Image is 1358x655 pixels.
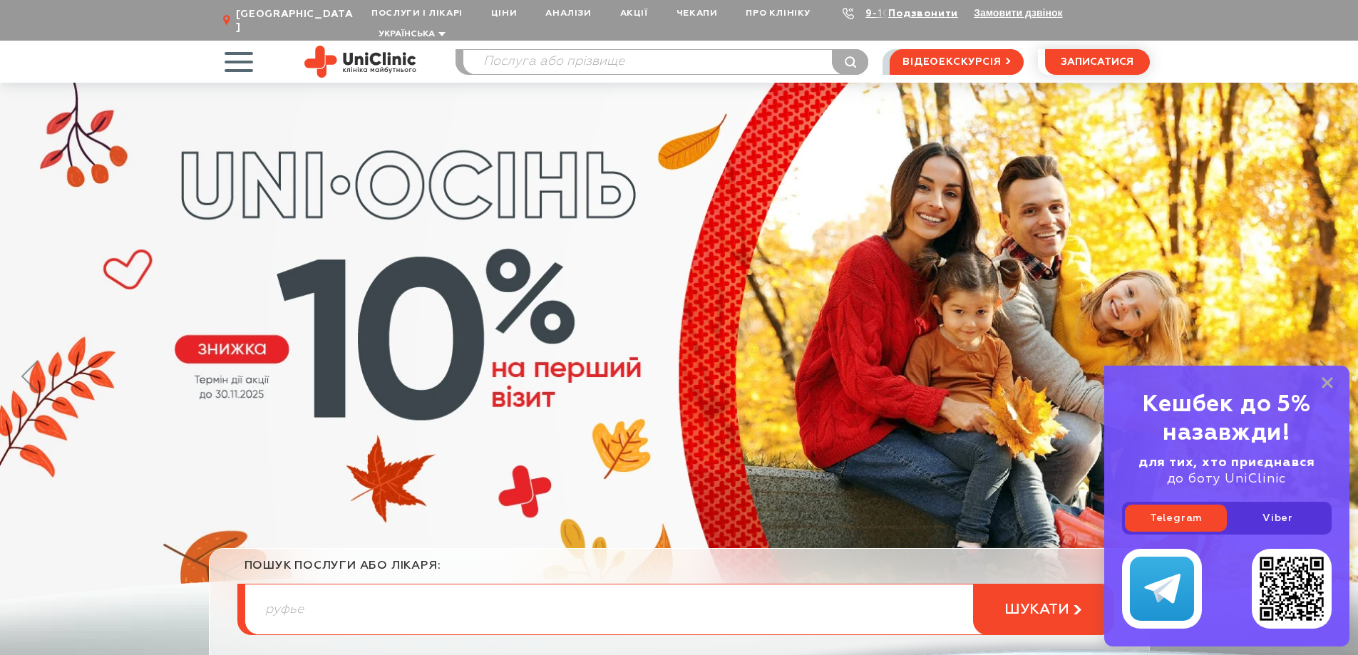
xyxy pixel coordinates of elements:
button: записатися [1045,49,1150,75]
img: Uniclinic [304,46,416,78]
div: пошук послуги або лікаря: [245,559,1114,584]
span: [GEOGRAPHIC_DATA] [236,8,357,33]
span: Українська [379,30,435,38]
div: до боту UniClinic [1122,455,1332,488]
b: для тих, хто приєднався [1138,456,1315,469]
input: Послуга або прізвище [245,584,1113,634]
span: записатися [1061,57,1133,67]
button: Замовити дзвінок [974,7,1062,19]
button: шукати [973,584,1114,635]
span: відеоекскурсія [902,50,1001,74]
a: Viber [1227,505,1329,532]
span: шукати [1004,601,1069,619]
a: Telegram [1125,505,1227,532]
a: 9-103 [865,9,897,19]
a: Подзвонити [888,9,958,19]
a: відеоекскурсія [890,49,1023,75]
input: Послуга або прізвище [463,50,868,74]
button: Українська [375,29,446,40]
div: Кешбек до 5% назавжди! [1122,391,1332,448]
